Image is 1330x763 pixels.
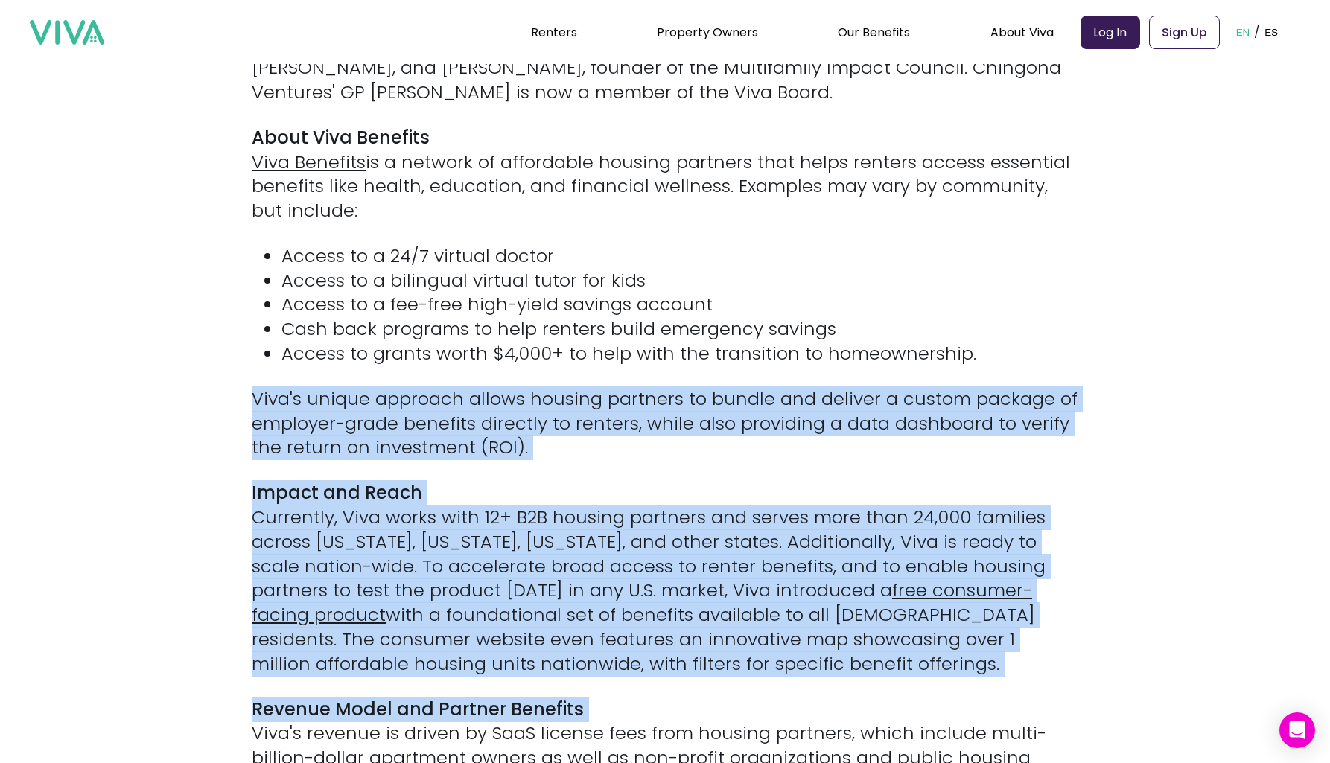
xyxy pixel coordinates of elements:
[531,24,577,41] a: Renters
[30,20,104,45] img: viva
[1232,9,1255,55] button: EN
[252,125,430,150] strong: About Viva Benefits
[281,293,1078,317] li: Access to a fee-free high-yield savings account
[252,697,584,721] strong: Revenue Model and Partner Benefits
[281,244,1078,269] li: Access to a 24/7 virtual doctor
[252,150,366,174] a: Viva Benefits
[657,24,758,41] a: Property Owners
[252,387,1078,460] p: Viva's unique approach allows housing partners to bundle and deliver a custom package of employer...
[1260,9,1282,55] button: ES
[1149,16,1220,49] a: Sign Up
[252,578,1032,627] a: free consumer-facing product
[252,481,1078,676] p: Currently, Viva works with 12+ B2B housing partners and serves more than 24,000 families across [...
[990,13,1054,51] div: About Viva
[252,126,1078,223] p: is a network of affordable housing partners that helps renters access essential benefits like hea...
[281,269,1078,293] li: Access to a bilingual virtual tutor for kids
[281,342,1078,366] li: Access to grants worth $4,000+ to help with the transition to homeownership.
[281,317,1078,342] li: Cash back programs to help renters build emergency savings
[1081,16,1140,49] a: Log In
[1254,21,1260,43] p: /
[838,13,910,51] div: Our Benefits
[252,480,422,505] strong: Impact and Reach
[1279,712,1315,748] div: Open Intercom Messenger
